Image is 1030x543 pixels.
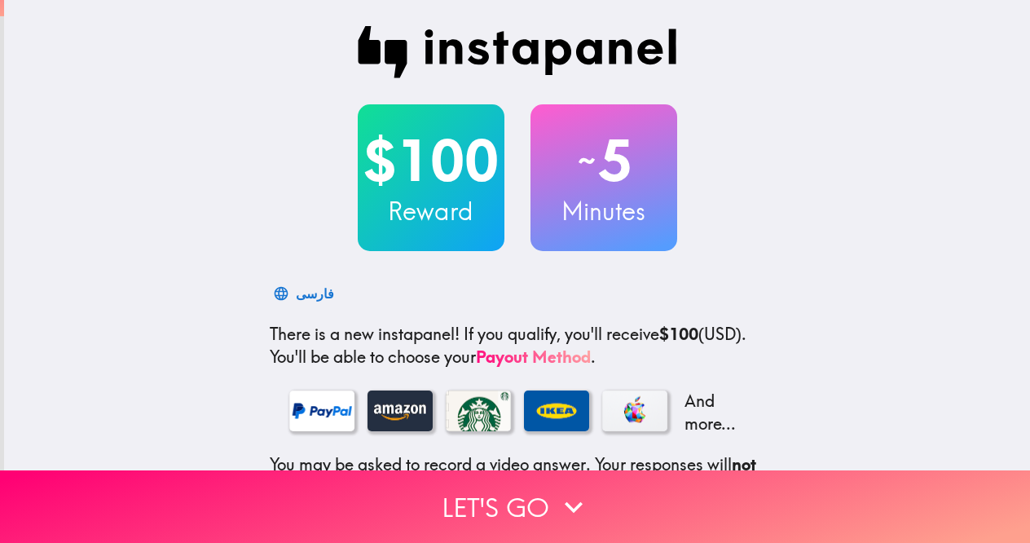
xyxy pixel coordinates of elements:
[296,282,334,305] div: فارسی
[358,26,677,78] img: Instapanel
[270,323,765,369] p: If you qualify, you'll receive (USD) . You'll be able to choose your .
[530,194,677,228] h3: Minutes
[680,390,746,435] p: And more...
[659,324,698,344] b: $100
[270,324,460,344] span: There is a new instapanel!
[358,194,504,228] h3: Reward
[270,277,341,310] button: فارسی
[575,136,598,185] span: ~
[530,127,677,194] h2: 5
[358,127,504,194] h2: $100
[476,347,591,367] a: Payout Method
